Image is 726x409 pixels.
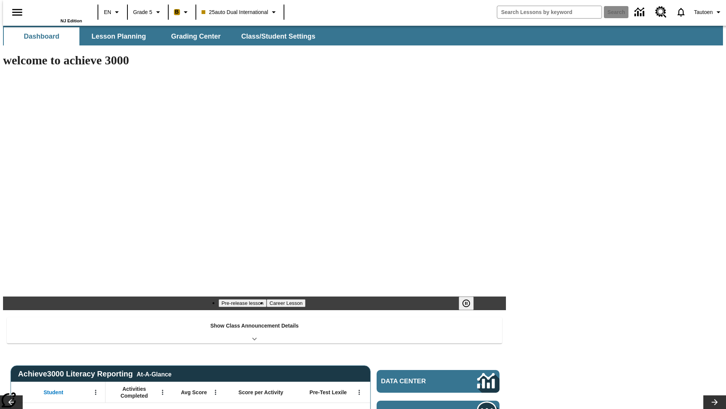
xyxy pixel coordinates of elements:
button: Language: EN, Select a language [101,5,125,19]
button: Class/Student Settings [235,27,321,45]
button: Open Menu [354,387,365,398]
div: SubNavbar [3,27,322,45]
button: Open side menu [6,1,28,23]
span: Score per Activity [239,389,284,396]
a: Home [33,3,82,19]
p: Show Class Announcement Details [210,322,299,330]
span: EN [104,8,111,16]
span: Avg Score [181,389,207,396]
button: Grading Center [158,27,234,45]
button: Grade: Grade 5, Select a grade [130,5,166,19]
button: Slide 1 Pre-release lesson [219,299,267,307]
span: Dashboard [24,32,59,41]
button: Open Menu [90,387,101,398]
a: Notifications [671,2,691,22]
button: Class: 25auto Dual International, Select your class [199,5,281,19]
button: Slide 2 Career Lesson [267,299,306,307]
a: Data Center [377,370,500,393]
button: Dashboard [4,27,79,45]
button: Lesson Planning [81,27,157,45]
span: Achieve3000 Literacy Reporting [18,370,172,378]
div: Show Class Announcement Details [7,317,502,343]
button: Lesson carousel, Next [703,395,726,409]
span: Class/Student Settings [241,32,315,41]
span: B [175,7,179,17]
span: Grading Center [171,32,220,41]
button: Open Menu [157,387,168,398]
span: Grade 5 [133,8,152,16]
a: Data Center [630,2,651,23]
h1: welcome to achieve 3000 [3,53,506,67]
button: Boost Class color is peach. Change class color [171,5,193,19]
div: SubNavbar [3,26,723,45]
span: Tautoen [694,8,713,16]
span: Data Center [381,378,452,385]
span: Pre-Test Lexile [310,389,347,396]
div: Pause [459,297,481,310]
button: Pause [459,297,474,310]
span: Lesson Planning [92,32,146,41]
div: At-A-Glance [137,370,171,378]
span: Student [43,389,63,396]
button: Open Menu [210,387,221,398]
span: Activities Completed [109,386,159,399]
span: 25auto Dual International [202,8,268,16]
a: Resource Center, Will open in new tab [651,2,671,22]
div: Home [33,3,82,23]
input: search field [497,6,602,18]
button: Profile/Settings [691,5,726,19]
span: NJ Edition [60,19,82,23]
